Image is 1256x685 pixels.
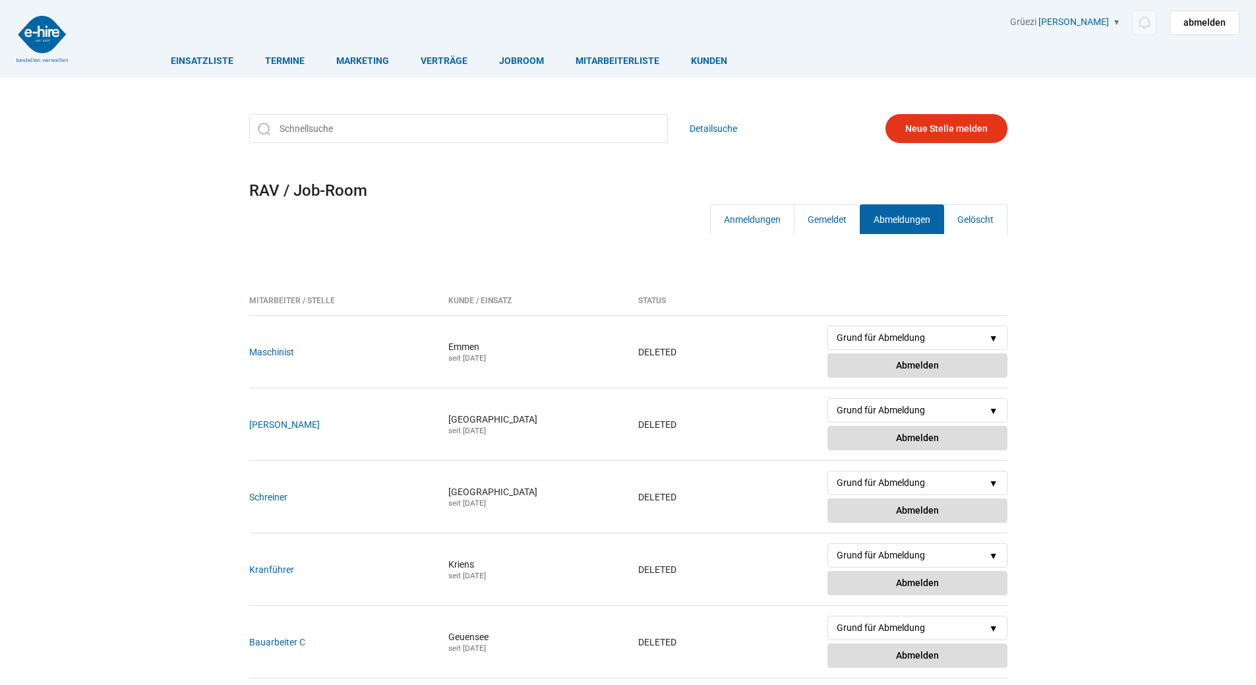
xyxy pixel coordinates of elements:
[249,347,294,357] a: Maschinist
[448,426,486,435] small: seit [DATE]
[943,204,1007,234] a: Gelöscht
[1136,15,1152,31] img: icon-notification.svg
[638,637,676,647] nobr: DELETED
[448,643,486,653] small: seit [DATE]
[405,43,483,78] a: Verträge
[794,204,860,234] a: Gemeldet
[560,43,675,78] a: Mitarbeiterliste
[438,460,628,533] td: [GEOGRAPHIC_DATA]
[710,204,794,234] a: Anmeldungen
[249,492,287,502] a: Schreiner
[249,637,305,647] a: Bauarbeiter C
[827,498,1007,523] input: Abmelden
[860,204,944,234] a: Abmeldungen
[16,16,68,62] img: logo2.png
[628,296,818,315] th: Status
[249,419,320,430] a: [PERSON_NAME]
[320,43,405,78] a: Marketing
[827,426,1007,450] input: Abmelden
[675,43,743,78] a: Kunden
[638,419,676,430] nobr: DELETED
[249,296,439,315] th: Mitarbeiter / Stelle
[438,296,628,315] th: Kunde / Einsatz
[448,353,486,363] small: seit [DATE]
[448,571,486,580] small: seit [DATE]
[438,315,628,388] td: Emmen
[249,114,668,143] input: Schnellsuche
[249,43,320,78] a: Termine
[638,347,676,357] nobr: DELETED
[827,353,1007,378] input: Abmelden
[885,114,1007,143] a: Neue Stelle melden
[690,114,737,143] a: Detailsuche
[1010,16,1240,35] div: Grüezi
[438,388,628,460] td: [GEOGRAPHIC_DATA]
[638,564,676,575] nobr: DELETED
[249,177,1007,204] h1: RAV / Job-Room
[448,498,486,508] small: seit [DATE]
[438,533,628,605] td: Kriens
[483,43,560,78] a: Jobroom
[438,605,628,678] td: Geuensee
[638,492,676,502] nobr: DELETED
[827,571,1007,595] input: Abmelden
[249,564,294,575] a: Kranführer
[1170,11,1240,35] a: abmelden
[827,643,1007,668] input: Abmelden
[155,43,249,78] a: Einsatzliste
[1038,16,1109,27] a: [PERSON_NAME]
